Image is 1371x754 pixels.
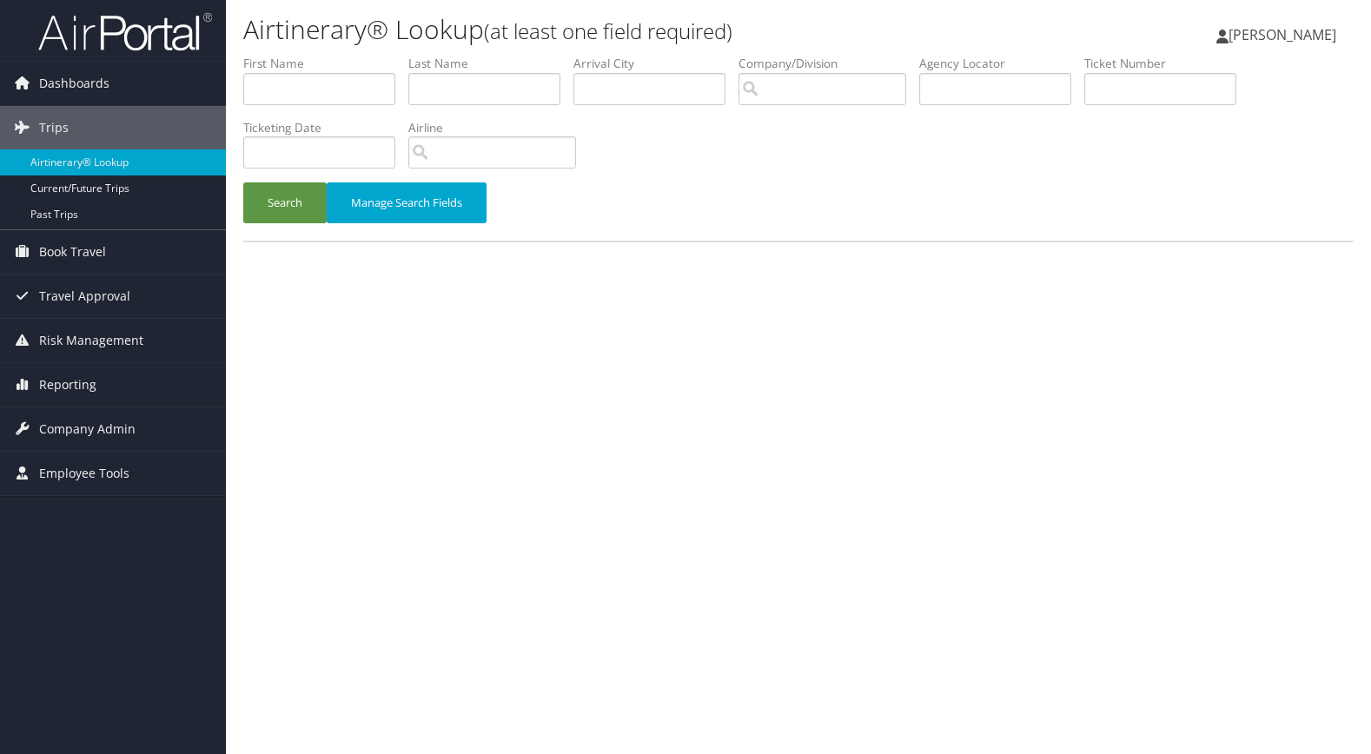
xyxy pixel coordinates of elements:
[39,106,69,149] span: Trips
[39,230,106,274] span: Book Travel
[919,55,1084,72] label: Agency Locator
[39,62,109,105] span: Dashboards
[1229,25,1336,44] span: [PERSON_NAME]
[39,319,143,362] span: Risk Management
[327,182,487,223] button: Manage Search Fields
[243,11,984,48] h1: Airtinerary® Lookup
[243,55,408,72] label: First Name
[1084,55,1249,72] label: Ticket Number
[738,55,919,72] label: Company/Division
[243,182,327,223] button: Search
[38,11,212,52] img: airportal-logo.png
[573,55,738,72] label: Arrival City
[39,363,96,407] span: Reporting
[1216,9,1354,61] a: [PERSON_NAME]
[408,55,573,72] label: Last Name
[39,452,129,495] span: Employee Tools
[39,407,136,451] span: Company Admin
[243,119,408,136] label: Ticketing Date
[408,119,589,136] label: Airline
[39,274,130,318] span: Travel Approval
[484,17,732,45] small: (at least one field required)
